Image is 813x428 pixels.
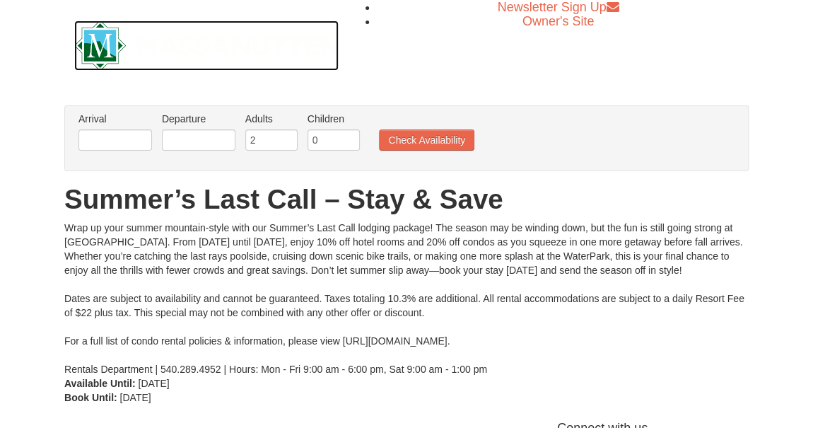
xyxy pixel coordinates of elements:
strong: Book Until: [64,392,117,403]
span: [DATE] [139,378,170,389]
span: [DATE] [120,392,151,403]
a: Massanutten Resort [74,27,339,60]
a: Owner's Site [522,14,594,28]
h1: Summer’s Last Call – Stay & Save [64,185,749,214]
label: Arrival [78,112,152,126]
label: Adults [245,112,298,126]
img: Massanutten Resort Logo [74,21,339,71]
label: Departure [162,112,235,126]
button: Check Availability [379,129,474,151]
label: Children [308,112,360,126]
strong: Available Until: [64,378,136,389]
div: Wrap up your summer mountain-style with our Summer’s Last Call lodging package! The season may be... [64,221,749,376]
